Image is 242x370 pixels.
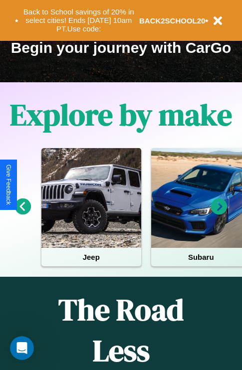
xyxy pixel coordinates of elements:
button: Back to School savings of 20% in select cities! Ends [DATE] 10am PT.Use code: [18,5,139,36]
h4: Jeep [41,248,141,266]
b: BACK2SCHOOL20 [139,16,206,25]
iframe: Intercom live chat [10,336,34,360]
h1: Explore by make [10,94,232,135]
div: Give Feedback [5,165,12,205]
